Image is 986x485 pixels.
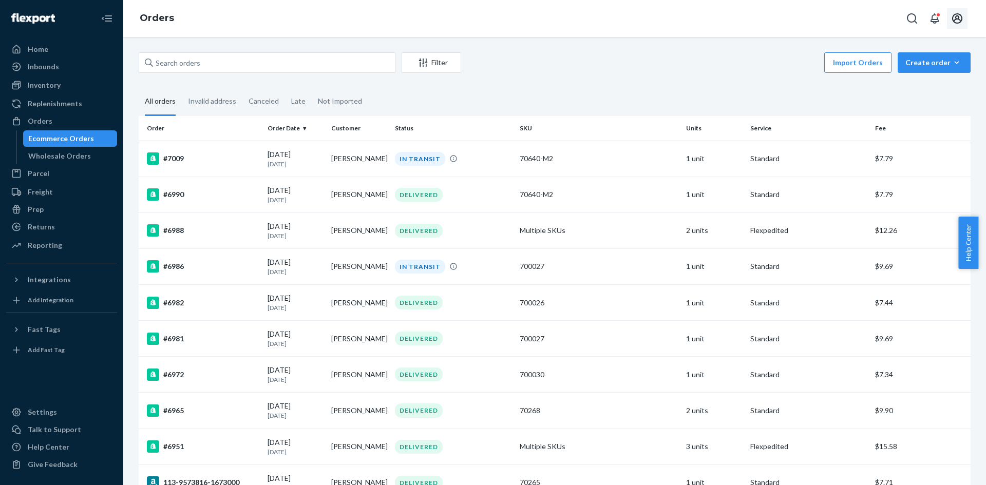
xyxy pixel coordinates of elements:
div: DELIVERED [395,296,443,309]
td: Multiple SKUs [516,429,682,464]
a: Add Fast Tag [6,342,117,358]
th: Fee [871,116,971,141]
div: #6990 [147,188,259,201]
div: #6982 [147,297,259,309]
div: [DATE] [268,221,323,240]
th: Order Date [263,116,327,141]
div: Ecommerce Orders [28,133,94,144]
div: [DATE] [268,293,323,312]
a: Freight [6,184,117,200]
div: Customer [331,124,387,132]
td: 1 unit [682,248,746,284]
div: Fast Tags [28,324,61,335]
div: 70640-M2 [520,189,678,200]
div: Talk to Support [28,424,81,435]
p: Standard [750,405,867,416]
td: 1 unit [682,141,746,177]
p: [DATE] [268,303,323,312]
a: Orders [140,12,174,24]
td: [PERSON_NAME] [327,141,391,177]
button: Fast Tags [6,321,117,338]
p: Standard [750,261,867,271]
div: All orders [145,88,176,116]
p: [DATE] [268,160,323,168]
div: [DATE] [268,329,323,348]
td: $9.90 [871,393,971,429]
a: Returns [6,219,117,235]
th: Order [139,116,263,141]
a: Ecommerce Orders [23,130,118,147]
div: 700026 [520,298,678,308]
td: [PERSON_NAME] [327,357,391,393]
div: DELIVERED [395,332,443,345]
div: [DATE] [268,365,323,384]
td: $7.34 [871,357,971,393]
td: $7.79 [871,177,971,212]
div: Not Imported [318,88,362,114]
div: [DATE] [268,185,323,204]
p: Standard [750,334,867,344]
td: [PERSON_NAME] [327,429,391,464]
button: Close Navigation [97,8,117,29]
p: Standard [750,298,867,308]
div: [DATE] [268,257,323,276]
div: Add Fast Tag [28,345,65,354]
div: DELIVERED [395,188,443,202]
div: Inbounds [28,62,59,72]
a: Add Integration [6,292,117,308]
td: 2 units [682,393,746,429]
div: Canceled [249,88,279,114]
a: Orders [6,113,117,129]
td: Multiple SKUs [516,212,682,248]
td: 1 unit [682,285,746,321]
p: Standard [750,189,867,200]
div: DELIVERED [395,224,443,238]
td: [PERSON_NAME] [327,177,391,212]
div: Help Center [28,442,69,452]
div: Settings [28,407,57,417]
div: Give Feedback [28,459,78,470]
ol: breadcrumbs [131,4,182,33]
div: Parcel [28,168,49,179]
button: Help Center [958,217,978,269]
div: 700027 [520,334,678,344]
th: Units [682,116,746,141]
p: [DATE] [268,231,323,240]
div: #6972 [147,368,259,381]
div: 700030 [520,370,678,380]
td: $15.58 [871,429,971,464]
td: 1 unit [682,321,746,357]
p: [DATE] [268,267,323,276]
div: #6986 [147,260,259,273]
div: Orders [28,116,52,126]
td: $9.69 [871,248,971,284]
button: Create order [898,52,971,73]
button: Integrations [6,271,117,288]
a: Parcel [6,165,117,182]
td: $12.26 [871,212,971,248]
div: #6981 [147,333,259,345]
a: Reporting [6,237,117,254]
div: 700027 [520,261,678,271]
p: [DATE] [268,448,323,456]
div: 70640-M2 [520,153,678,164]
p: Standard [750,370,867,380]
div: [DATE] [268,437,323,456]
div: Wholesale Orders [28,151,91,161]
p: [DATE] [268,196,323,204]
td: $7.44 [871,285,971,321]
div: Freight [28,187,53,197]
button: Give Feedback [6,456,117,473]
th: SKU [516,116,682,141]
p: Standard [750,153,867,164]
a: Wholesale Orders [23,148,118,164]
button: Filter [402,52,461,73]
a: Talk to Support [6,421,117,438]
a: Help Center [6,439,117,455]
a: Settings [6,404,117,420]
a: Inventory [6,77,117,93]
img: Flexport logo [11,13,55,24]
div: Prep [28,204,44,215]
p: Flexpedited [750,225,867,236]
p: Flexpedited [750,441,867,452]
